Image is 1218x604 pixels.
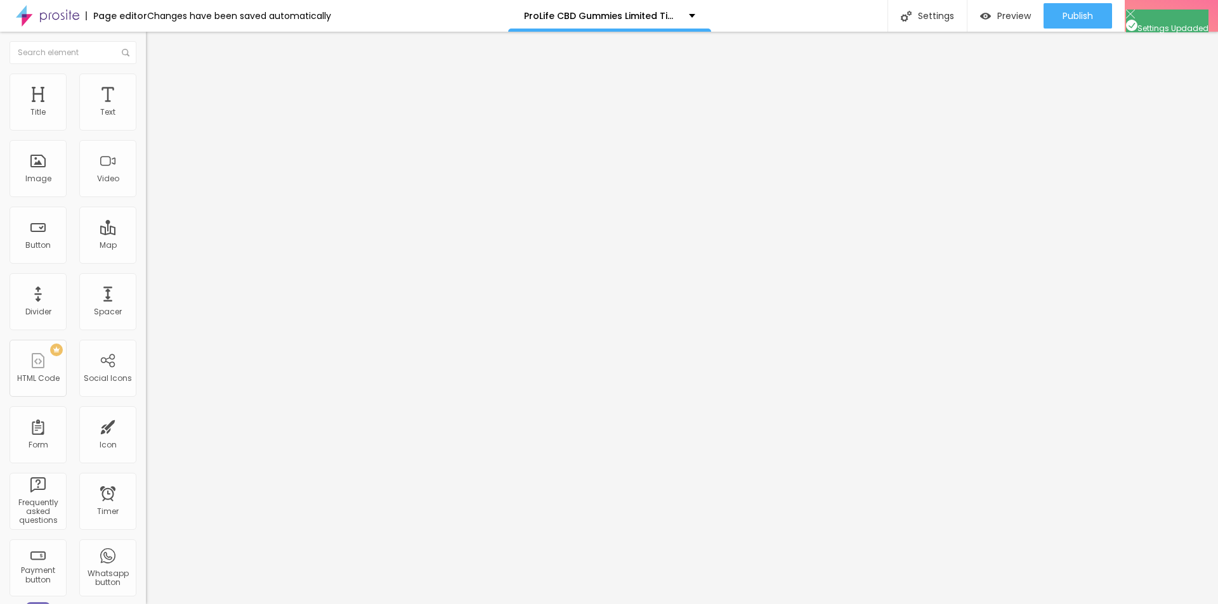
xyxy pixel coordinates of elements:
[25,307,51,316] div: Divider
[1126,20,1137,31] img: Icone
[980,11,991,22] img: view-1.svg
[100,440,117,449] div: Icon
[100,108,115,117] div: Text
[147,11,331,20] div: Changes have been saved automatically
[122,49,129,56] img: Icone
[29,440,48,449] div: Form
[10,41,136,64] input: Search element
[86,11,147,20] div: Page editor
[13,566,63,584] div: Payment button
[146,32,1218,604] iframe: Editor
[1126,23,1208,34] span: Settings Updaded
[25,241,51,250] div: Button
[25,174,51,183] div: Image
[1126,10,1135,18] img: Icone
[997,11,1031,21] span: Preview
[1063,11,1093,21] span: Publish
[524,11,679,20] p: ProLife CBD Gummies Limited Time Sale!
[17,374,60,383] div: HTML Code
[100,241,117,250] div: Map
[901,11,912,22] img: Icone
[84,374,132,383] div: Social Icons
[1044,3,1112,29] button: Publish
[94,307,122,316] div: Spacer
[30,108,46,117] div: Title
[97,507,119,516] div: Timer
[13,498,63,525] div: Frequently asked questions
[82,569,133,588] div: Whatsapp button
[97,174,119,183] div: Video
[967,3,1044,29] button: Preview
